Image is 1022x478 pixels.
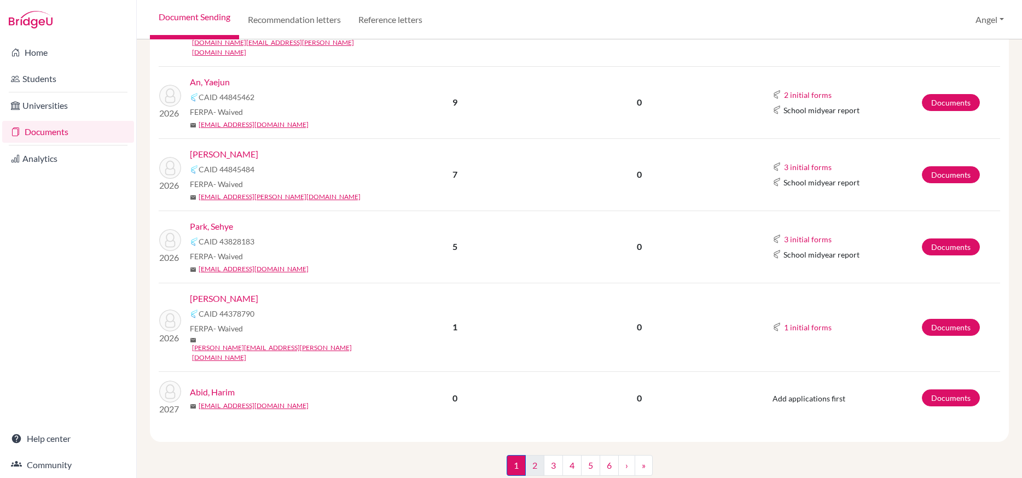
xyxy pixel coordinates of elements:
[922,94,980,111] a: Documents
[600,455,619,476] a: 6
[199,264,309,274] a: [EMAIL_ADDRESS][DOMAIN_NAME]
[507,455,526,476] span: 1
[159,229,181,251] img: Park, Sehye
[971,9,1009,30] button: Angel
[562,455,582,476] a: 4
[199,91,254,103] span: CAID 44845462
[452,393,457,403] b: 0
[199,236,254,247] span: CAID 43828183
[190,122,196,129] span: mail
[452,169,457,179] b: 7
[618,455,635,476] a: ›
[773,162,781,171] img: Common App logo
[213,107,243,116] span: - Waived
[190,323,243,334] span: FERPA
[773,178,781,186] img: Common App logo
[190,292,258,305] a: [PERSON_NAME]
[159,107,181,120] p: 2026
[190,266,196,273] span: mail
[922,166,980,183] a: Documents
[2,454,134,476] a: Community
[773,235,781,243] img: Common App logo
[533,96,746,109] p: 0
[2,95,134,116] a: Universities
[581,455,600,476] a: 5
[783,177,860,188] span: School midyear report
[159,381,181,403] img: Abid, Harim
[452,241,457,252] b: 5
[2,148,134,170] a: Analytics
[159,403,181,416] p: 2027
[9,11,53,28] img: Bridge-U
[159,331,181,345] p: 2026
[190,220,233,233] a: Park, Sehye
[783,321,832,334] button: 1 initial forms
[922,389,980,406] a: Documents
[783,89,832,101] button: 2 initial forms
[773,250,781,259] img: Common App logo
[190,178,243,190] span: FERPA
[199,192,361,202] a: [EMAIL_ADDRESS][PERSON_NAME][DOMAIN_NAME]
[199,401,309,411] a: [EMAIL_ADDRESS][DOMAIN_NAME]
[192,38,385,57] a: [DOMAIN_NAME][EMAIL_ADDRESS][PERSON_NAME][DOMAIN_NAME]
[2,121,134,143] a: Documents
[783,249,860,260] span: School midyear report
[159,310,181,331] img: Lim, Andrew
[199,164,254,175] span: CAID 44845484
[190,165,199,174] img: Common App logo
[190,194,196,201] span: mail
[922,319,980,336] a: Documents
[190,106,243,118] span: FERPA
[190,337,196,343] span: mail
[773,394,845,403] span: Add applications first
[452,97,457,107] b: 9
[190,75,230,89] a: An, Yaejun
[190,386,235,399] a: Abid, Harim
[190,237,199,246] img: Common App logo
[199,308,254,319] span: CAID 44378790
[783,233,832,246] button: 3 initial forms
[159,157,181,179] img: Lee, Chashin
[773,323,781,331] img: Common App logo
[533,168,746,181] p: 0
[159,179,181,192] p: 2026
[533,392,746,405] p: 0
[525,455,544,476] a: 2
[190,310,199,318] img: Common App logo
[635,455,653,476] a: »
[192,343,385,363] a: [PERSON_NAME][EMAIL_ADDRESS][PERSON_NAME][DOMAIN_NAME]
[190,403,196,410] span: mail
[159,85,181,107] img: An, Yaejun
[190,250,243,262] span: FERPA
[213,252,243,261] span: - Waived
[783,104,860,116] span: School midyear report
[213,324,243,333] span: - Waived
[533,240,746,253] p: 0
[199,120,309,130] a: [EMAIL_ADDRESS][DOMAIN_NAME]
[452,322,457,332] b: 1
[922,238,980,255] a: Documents
[773,90,781,99] img: Common App logo
[2,428,134,450] a: Help center
[533,320,746,334] p: 0
[159,251,181,264] p: 2026
[544,455,563,476] a: 3
[190,148,258,161] a: [PERSON_NAME]
[2,42,134,63] a: Home
[190,93,199,102] img: Common App logo
[213,179,243,189] span: - Waived
[783,161,832,173] button: 3 initial forms
[773,106,781,114] img: Common App logo
[2,68,134,90] a: Students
